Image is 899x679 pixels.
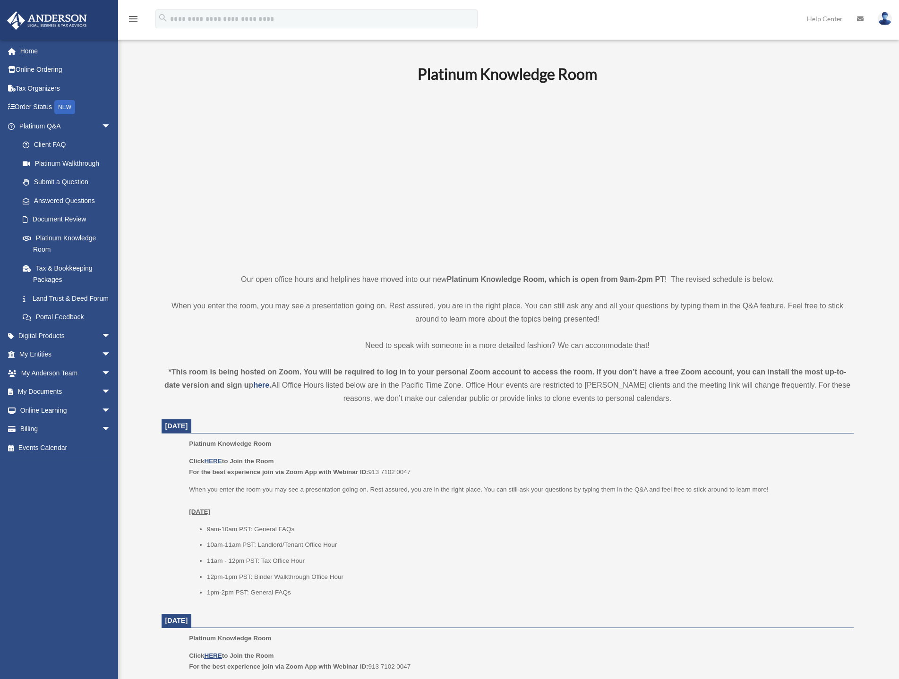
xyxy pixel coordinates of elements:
a: here [253,381,269,389]
a: Home [7,42,125,60]
p: When you enter the room you may see a presentation going on. Rest assured, you are in the right p... [189,484,847,518]
b: Click to Join the Room [189,652,274,659]
a: Submit a Question [13,173,125,192]
span: arrow_drop_down [102,401,120,420]
span: [DATE] [165,422,188,430]
a: Online Learningarrow_drop_down [7,401,125,420]
iframe: 231110_Toby_KnowledgeRoom [366,96,649,255]
a: Client FAQ [13,136,125,154]
a: My Documentsarrow_drop_down [7,382,125,401]
p: 913 7102 0047 [189,650,847,672]
b: For the best experience join via Zoom App with Webinar ID: [189,468,368,475]
strong: . [269,381,271,389]
b: Platinum Knowledge Room [418,65,597,83]
i: menu [128,13,139,25]
a: Events Calendar [7,438,125,457]
li: 1pm-2pm PST: General FAQs [207,587,847,598]
li: 12pm-1pm PST: Binder Walkthrough Office Hour [207,571,847,583]
li: 9am-10am PST: General FAQs [207,524,847,535]
p: When you enter the room, you may see a presentation going on. Rest assured, you are in the right ... [162,299,854,326]
span: arrow_drop_down [102,420,120,439]
a: menu [128,17,139,25]
img: User Pic [878,12,892,25]
a: My Anderson Teamarrow_drop_down [7,364,125,382]
a: Tax & Bookkeeping Packages [13,259,125,289]
a: Platinum Q&Aarrow_drop_down [7,117,125,136]
a: HERE [204,458,222,465]
a: Land Trust & Deed Forum [13,289,125,308]
a: Portal Feedback [13,308,125,327]
a: Billingarrow_drop_down [7,420,125,439]
a: Online Ordering [7,60,125,79]
a: HERE [204,652,222,659]
u: [DATE] [189,508,210,515]
span: arrow_drop_down [102,364,120,383]
i: search [158,13,168,23]
a: Platinum Knowledge Room [13,229,120,259]
a: Document Review [13,210,125,229]
span: arrow_drop_down [102,382,120,402]
span: Platinum Knowledge Room [189,635,271,642]
a: Digital Productsarrow_drop_down [7,326,125,345]
span: [DATE] [165,617,188,624]
strong: Platinum Knowledge Room, which is open from 9am-2pm PT [447,275,665,283]
a: Answered Questions [13,191,125,210]
a: Platinum Walkthrough [13,154,125,173]
li: 10am-11am PST: Landlord/Tenant Office Hour [207,539,847,551]
a: Order StatusNEW [7,98,125,117]
a: My Entitiesarrow_drop_down [7,345,125,364]
div: NEW [54,100,75,114]
span: arrow_drop_down [102,117,120,136]
li: 11am - 12pm PST: Tax Office Hour [207,555,847,567]
strong: *This room is being hosted on Zoom. You will be required to log in to your personal Zoom account ... [164,368,847,389]
b: Click to Join the Room [189,458,274,465]
span: arrow_drop_down [102,345,120,365]
b: For the best experience join via Zoom App with Webinar ID: [189,663,368,670]
div: All Office Hours listed below are in the Pacific Time Zone. Office Hour events are restricted to ... [162,365,854,405]
img: Anderson Advisors Platinum Portal [4,11,90,30]
p: 913 7102 0047 [189,456,847,478]
span: arrow_drop_down [102,326,120,346]
p: Need to speak with someone in a more detailed fashion? We can accommodate that! [162,339,854,352]
a: Tax Organizers [7,79,125,98]
span: Platinum Knowledge Room [189,440,271,447]
p: Our open office hours and helplines have moved into our new ! The revised schedule is below. [162,273,854,286]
